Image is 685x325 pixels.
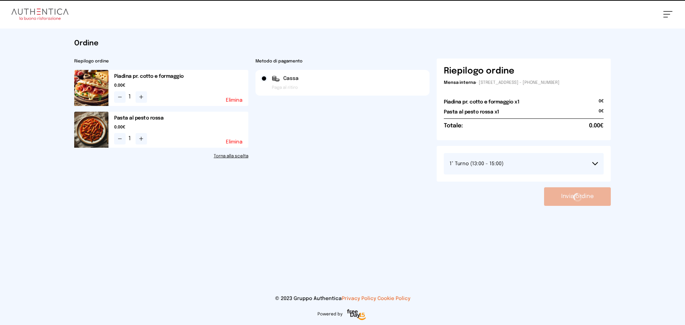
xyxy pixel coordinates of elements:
a: Torna alla scelta [74,153,248,159]
span: Cassa [283,75,299,82]
button: Elimina [226,139,243,144]
span: 1° Turno (13:00 - 15:00) [450,161,503,166]
h2: Pasta al pesto rossa x1 [444,108,499,116]
span: 0.00€ [589,122,604,130]
button: Elimina [226,98,243,103]
h2: Piadina pr. cotto e formaggio [114,73,248,80]
p: © 2023 Gruppo Authentica [11,295,674,302]
img: media [74,70,108,106]
h2: Piadina pr. cotto e formaggio x1 [444,98,519,106]
h2: Pasta al pesto rossa [114,115,248,122]
img: logo.8f33a47.png [11,9,68,20]
a: Privacy Policy [342,296,376,301]
span: Powered by [318,311,342,317]
h1: Ordine [74,39,611,49]
a: Cookie Policy [377,296,410,301]
h2: Metodo di pagamento [255,59,430,64]
h2: Riepilogo ordine [74,59,248,64]
span: 0.00€ [114,125,248,130]
img: media [74,112,108,148]
span: 1 [128,134,133,143]
span: Mensa interna [444,81,476,85]
span: 0€ [599,98,604,108]
h6: Riepilogo ordine [444,66,514,77]
span: Paga al ritiro [272,85,298,91]
img: logo-freeday.3e08031.png [345,308,368,322]
span: 0.00€ [114,83,248,88]
button: 1° Turno (13:00 - 15:00) [444,153,604,174]
span: 1 [128,93,133,101]
p: - [STREET_ADDRESS] - [PHONE_NUMBER] [444,80,604,86]
h6: Totale: [444,122,463,130]
span: 0€ [599,108,604,118]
